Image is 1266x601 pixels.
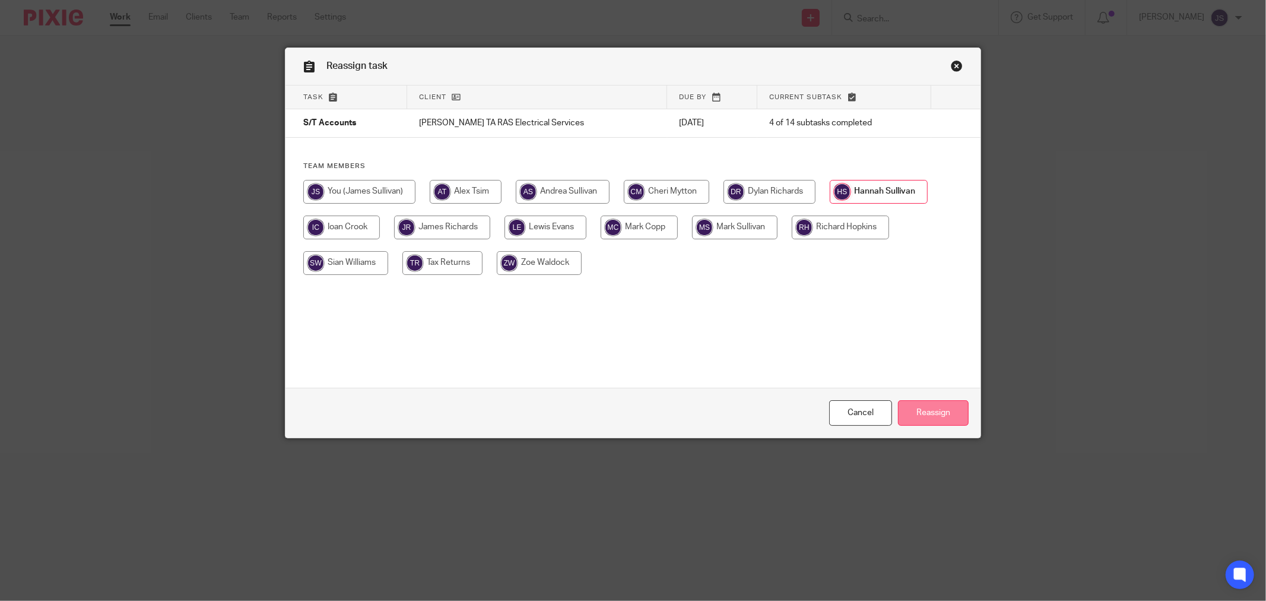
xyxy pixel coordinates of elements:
[303,94,323,100] span: Task
[757,109,931,138] td: 4 of 14 subtasks completed
[951,60,963,76] a: Close this dialog window
[898,400,969,426] input: Reassign
[679,94,706,100] span: Due by
[303,162,963,171] h4: Team members
[326,61,388,71] span: Reassign task
[419,117,655,129] p: [PERSON_NAME] TA RAS Electrical Services
[303,119,356,128] span: S/T Accounts
[829,400,892,426] a: Close this dialog window
[769,94,842,100] span: Current subtask
[679,117,745,129] p: [DATE]
[419,94,446,100] span: Client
